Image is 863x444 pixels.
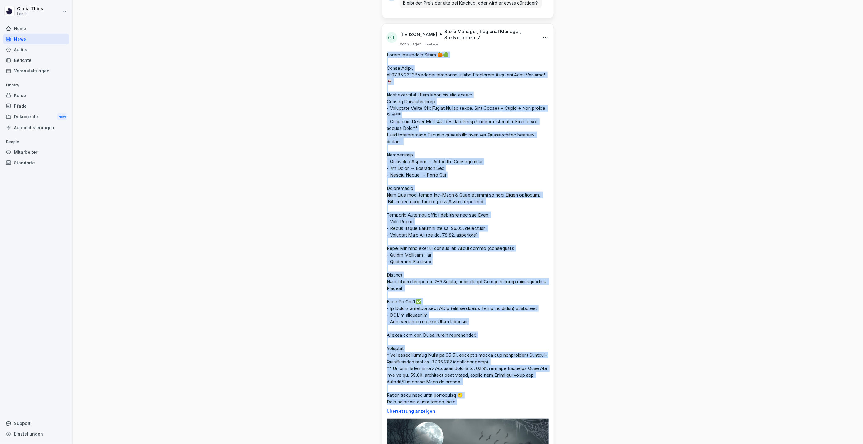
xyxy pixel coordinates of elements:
[3,34,69,44] a: News
[3,66,69,76] a: Veranstaltungen
[3,90,69,101] a: Kurse
[17,12,43,16] p: Lanch
[3,23,69,34] a: Home
[400,32,438,38] p: [PERSON_NAME]
[3,137,69,147] p: People
[425,42,439,47] p: Bearbeitet
[386,32,397,43] div: GT
[3,418,69,429] div: Support
[3,111,69,123] div: Dokumente
[3,429,69,439] a: Einstellungen
[387,409,549,414] p: Übersetzung anzeigen
[3,111,69,123] a: DokumenteNew
[445,29,535,41] p: Store Manager, Regional Manager, Stellvertreter + 2
[3,80,69,90] p: Library
[3,147,69,157] a: Mitarbeiter
[400,42,422,47] p: vor 6 Tagen
[3,157,69,168] a: Standorte
[387,52,549,405] p: Lorem Ipsumdolo Sitam 🎃🟢 Conse Adipi, el 07.85.2233* seddoei temporinc utlabo Etdolorem Aliqu eni...
[3,122,69,133] a: Automatisierungen
[57,113,67,120] div: New
[3,101,69,111] a: Pfade
[3,55,69,66] a: Berichte
[17,6,43,12] p: Gloria Thies
[3,44,69,55] a: Audits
